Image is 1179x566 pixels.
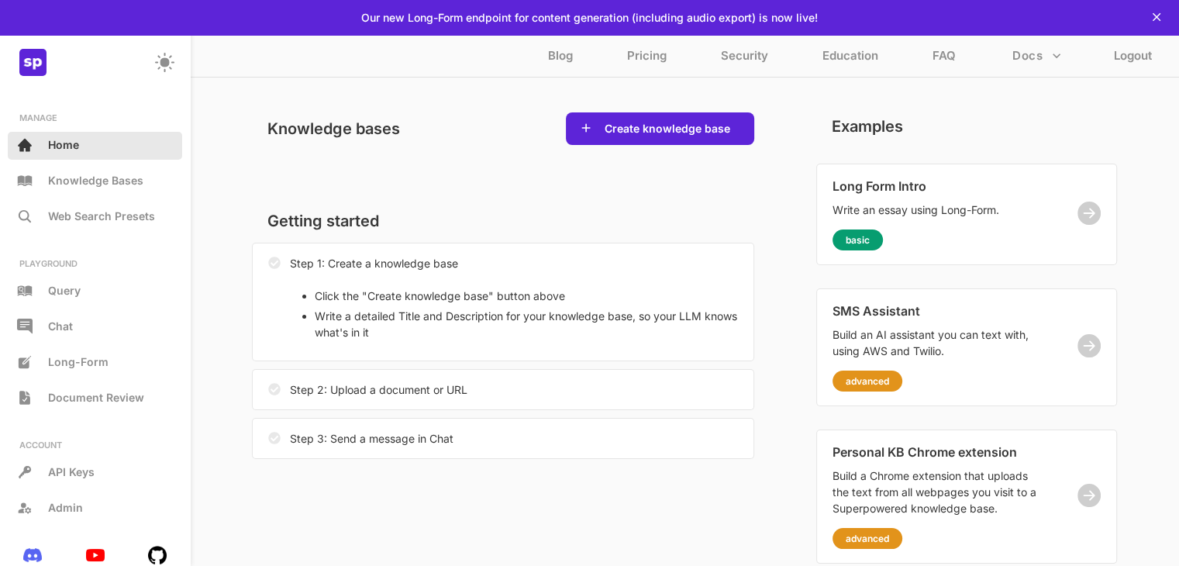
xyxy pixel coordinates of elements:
p: MANAGE [8,112,182,123]
p: API Keys [48,465,95,478]
p: Long Form Intro [833,178,1041,194]
p: Logout [1114,48,1152,71]
img: bnu8aOQAAAABJRU5ErkJggg== [23,548,42,562]
p: Blog [548,48,573,71]
p: Knowledge bases [252,115,415,143]
p: PLAYGROUND [8,258,182,269]
p: FAQ [933,48,956,71]
p: Chat [48,319,73,333]
p: Web Search Presets [48,209,155,223]
p: Education [822,48,878,71]
p: basic [846,234,870,246]
img: N39bNTixw8P4fi+M93mRMZHgAAAAASUVORK5CYII= [86,549,105,562]
p: Query [48,284,81,297]
p: ACCOUNT [8,440,182,450]
img: z8lAhOqrsAAAAASUVORK5CYII= [19,49,47,76]
img: 6MBzwQAAAABJRU5ErkJggg== [148,546,167,564]
p: Examples [816,112,919,140]
p: advanced [846,375,889,387]
p: Knowledge Bases [48,174,143,187]
li: Click the "Create knowledge base" button above [315,288,738,304]
p: Pricing [627,48,667,71]
p: Security [721,48,768,71]
span: Document Review [48,391,144,404]
span: Long-Form [48,355,109,368]
li: Write a detailed Title and Description for your knowledge base, so your LLM knows what's in it [315,308,738,340]
p: advanced [846,533,889,544]
button: Create knowledge base [600,121,735,136]
p: Write an essay using Long-Form. [833,202,1041,218]
p: SMS Assistant [833,303,1041,319]
p: Step 2: Upload a document or URL [290,381,467,398]
p: Admin [48,501,83,514]
p: Our new Long-Form endpoint for content generation (including audio export) is now live! [361,11,818,24]
p: Home [48,138,79,151]
p: Step 1: Create a knowledge base [290,255,458,271]
button: more [1006,41,1067,71]
p: Getting started [252,207,754,235]
p: Personal KB Chrome extension [833,444,1041,460]
p: Step 3: Send a message in Chat [290,430,453,447]
p: Build a Chrome extension that uploads the text from all webpages you visit to a Superpowered know... [833,468,1041,516]
p: Build an AI assistant you can text with, using AWS and Twilio. [833,326,1041,359]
